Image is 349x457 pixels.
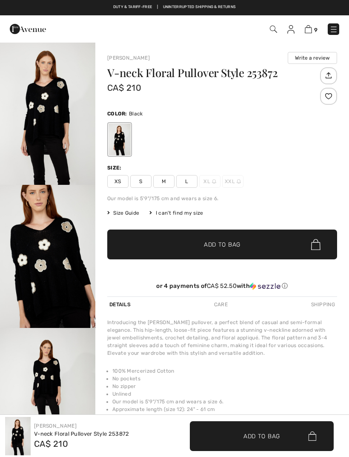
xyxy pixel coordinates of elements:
[305,25,312,33] img: Shopping Bag
[34,430,129,438] div: V-neck Floral Pullover Style 253872
[190,421,334,451] button: Add to Bag
[5,417,31,455] img: V-Neck Floral Pullover Style 253872
[212,297,230,312] div: Care
[250,282,280,290] img: Sezzle
[107,282,337,290] div: or 4 payments of with
[107,297,133,312] div: Details
[243,431,280,440] span: Add to Bag
[34,439,68,449] span: CA$ 210
[288,52,337,64] button: Write a review
[149,209,203,217] div: I can't find my size
[109,124,131,155] div: Black
[329,25,338,34] img: Menu
[309,297,337,312] div: Shipping
[10,24,46,32] a: 1ère Avenue
[112,375,337,382] li: No pockets
[107,83,141,93] span: CA$ 210
[199,175,220,188] span: XL
[107,55,150,61] a: [PERSON_NAME]
[129,111,143,117] span: Black
[107,209,139,217] span: Size Guide
[305,24,318,34] a: 9
[107,67,318,78] h1: V-neck Floral Pullover Style 253872
[112,382,337,390] li: No zipper
[321,68,335,83] img: Share
[10,20,46,37] img: 1ère Avenue
[153,175,174,188] span: M
[107,164,123,172] div: Size:
[176,175,197,188] span: L
[107,195,337,202] div: Our model is 5'9"/175 cm and wears a size 6.
[287,25,295,34] img: My Info
[204,240,240,249] span: Add to Bag
[212,179,216,184] img: ring-m.svg
[222,175,243,188] span: XXL
[107,111,127,117] span: Color:
[112,367,337,375] li: 100% Mercerized Cotton
[311,239,320,250] img: Bag.svg
[34,423,77,429] a: [PERSON_NAME]
[107,175,129,188] span: XS
[107,282,337,293] div: or 4 payments ofCA$ 52.50withSezzle Click to learn more about Sezzle
[112,405,337,413] li: Approximate length (size 12): 24" - 61 cm
[237,179,241,184] img: ring-m.svg
[130,175,152,188] span: S
[107,230,337,259] button: Add to Bag
[112,390,337,398] li: Unlined
[314,27,318,33] span: 9
[207,282,237,290] span: CA$ 52.50
[107,319,337,357] div: Introducing the [PERSON_NAME] pullover, a perfect blend of casual and semi-formal elegance. This ...
[270,26,277,33] img: Search
[112,398,337,405] li: Our model is 5'9"/175 cm and wears a size 6.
